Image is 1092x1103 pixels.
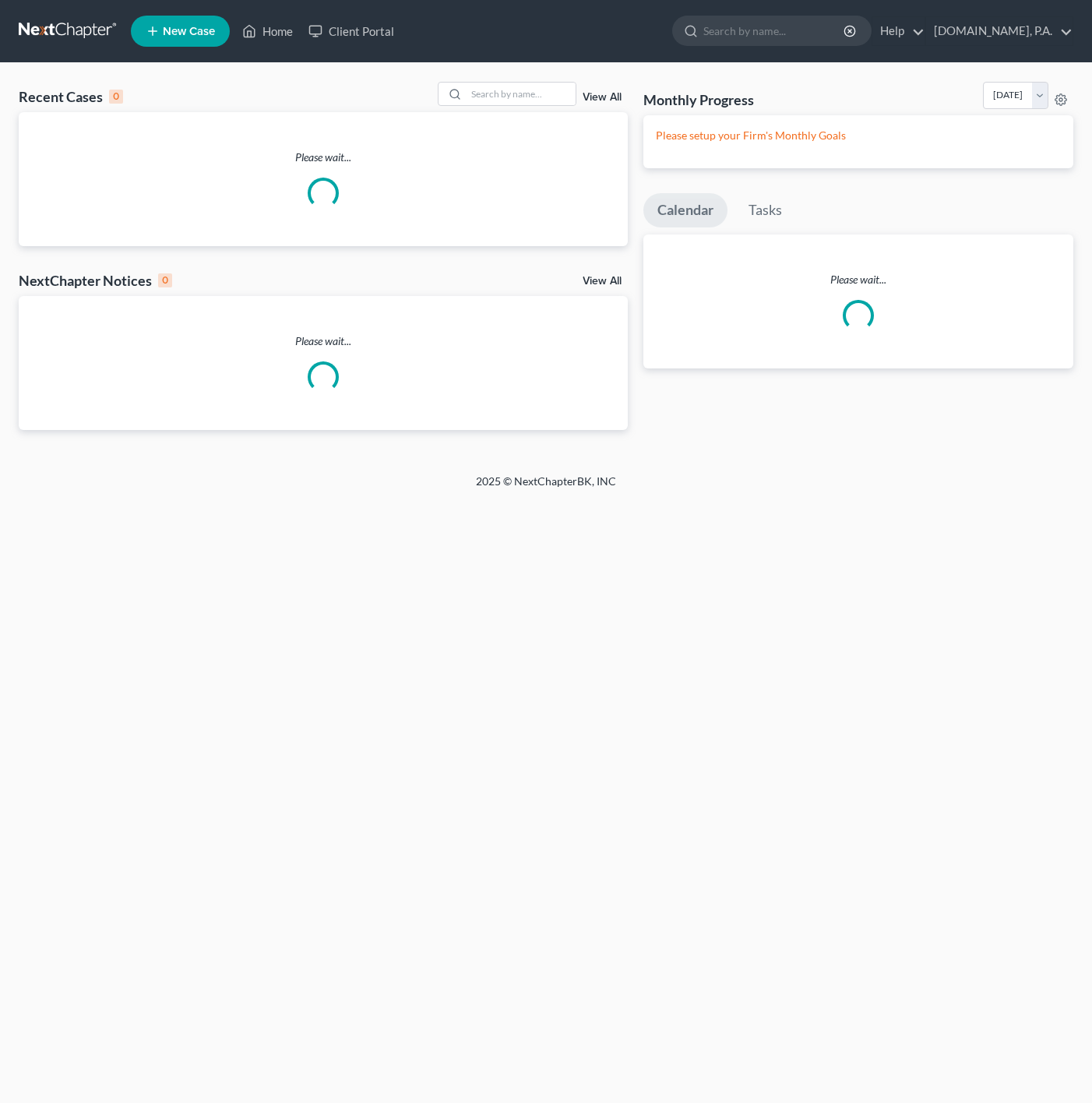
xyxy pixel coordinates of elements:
a: Tasks [734,193,796,227]
div: 0 [158,273,172,287]
div: 0 [109,90,123,104]
a: Calendar [643,193,727,227]
div: Recent Cases [19,87,123,106]
p: Please wait... [19,150,628,165]
a: View All [583,276,622,287]
a: [DOMAIN_NAME], P.A. [926,17,1073,45]
span: New Case [163,26,215,37]
a: Client Portal [301,17,402,45]
p: Please wait... [19,333,628,349]
div: NextChapter Notices [19,271,172,290]
input: Search by name... [467,83,576,105]
p: Please wait... [643,272,1074,287]
h3: Monthly Progress [643,90,754,109]
a: Help [872,17,925,45]
input: Search by name... [703,16,846,45]
a: View All [583,92,622,103]
p: Please setup your Firm's Monthly Goals [656,128,1062,143]
div: 2025 © NextChapterBK, INC [102,474,990,502]
a: Home [234,17,301,45]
